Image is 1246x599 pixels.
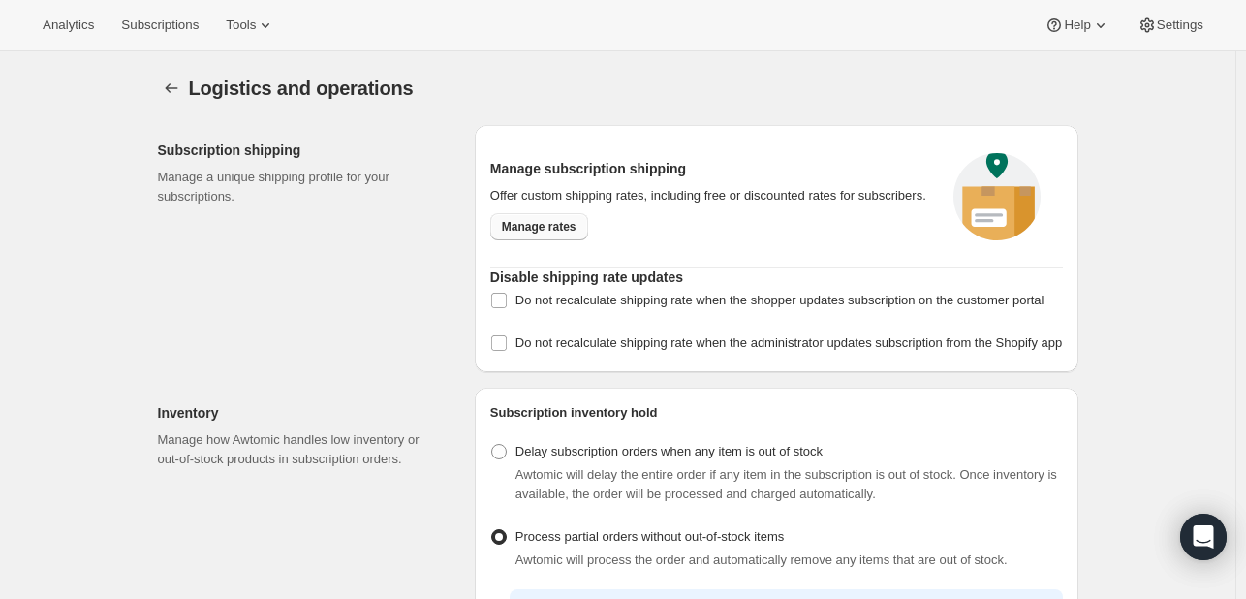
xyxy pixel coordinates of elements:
[490,186,931,205] p: Offer custom shipping rates, including free or discounted rates for subscribers.
[1180,514,1227,560] div: Open Intercom Messenger
[43,17,94,33] span: Analytics
[189,78,414,99] span: Logistics and operations
[502,219,576,235] span: Manage rates
[158,430,444,469] p: Manage how Awtomic handles low inventory or out-of-stock products in subscription orders.
[1064,17,1090,33] span: Help
[1126,12,1215,39] button: Settings
[515,293,1044,307] span: Do not recalculate shipping rate when the shopper updates subscription on the customer portal
[490,213,588,240] a: Manage rates
[1157,17,1203,33] span: Settings
[515,529,784,544] span: Process partial orders without out-of-stock items
[121,17,199,33] span: Subscriptions
[158,168,444,206] p: Manage a unique shipping profile for your subscriptions.
[109,12,210,39] button: Subscriptions
[490,268,1063,287] h2: Disable shipping rate updates
[515,552,1008,567] span: Awtomic will process the order and automatically remove any items that are out of stock.
[158,75,185,102] button: Settings
[490,403,1063,423] h2: Subscription inventory hold
[214,12,287,39] button: Tools
[1033,12,1121,39] button: Help
[226,17,256,33] span: Tools
[31,12,106,39] button: Analytics
[158,141,444,160] h2: Subscription shipping
[158,403,444,423] h2: Inventory
[515,335,1062,350] span: Do not recalculate shipping rate when the administrator updates subscription from the Shopify app
[490,159,931,178] h2: Manage subscription shipping
[515,444,823,458] span: Delay subscription orders when any item is out of stock
[515,467,1057,501] span: Awtomic will delay the entire order if any item in the subscription is out of stock. Once invento...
